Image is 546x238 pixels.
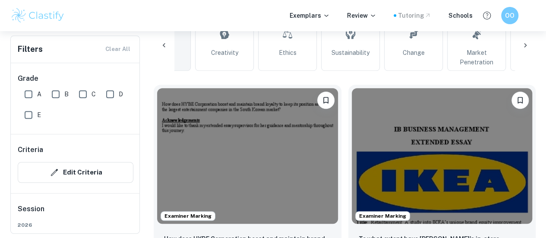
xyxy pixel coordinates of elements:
p: Review [347,11,376,20]
span: Market Penetration [451,48,502,67]
span: Sustainability [331,48,369,57]
span: D [119,89,123,99]
button: Bookmark [317,92,335,109]
button: OO [501,7,518,24]
span: Ethics [279,48,297,57]
button: Edit Criteria [18,162,133,183]
span: 2026 [18,221,133,229]
p: Exemplars [290,11,330,20]
span: C [92,89,96,99]
span: Examiner Marking [161,212,215,220]
img: Business and Management EE example thumbnail: How does HYBE Corporation boost and main [157,88,338,224]
span: E [37,110,41,120]
h6: Session [18,204,133,221]
h6: Criteria [18,145,43,155]
span: A [37,89,41,99]
span: Examiner Marking [356,212,410,220]
a: Tutoring [398,11,431,20]
span: Change [403,48,425,57]
h6: OO [505,11,515,20]
span: Creativity [211,48,238,57]
h6: Filters [18,43,43,55]
h6: Grade [18,73,133,84]
img: Clastify logo [10,7,65,24]
span: B [64,89,69,99]
button: Bookmark [511,92,529,109]
a: Schools [448,11,473,20]
button: Help and Feedback [480,8,494,23]
img: Business and Management EE example thumbnail: To what extent have IKEA's in-store reta [352,88,533,224]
